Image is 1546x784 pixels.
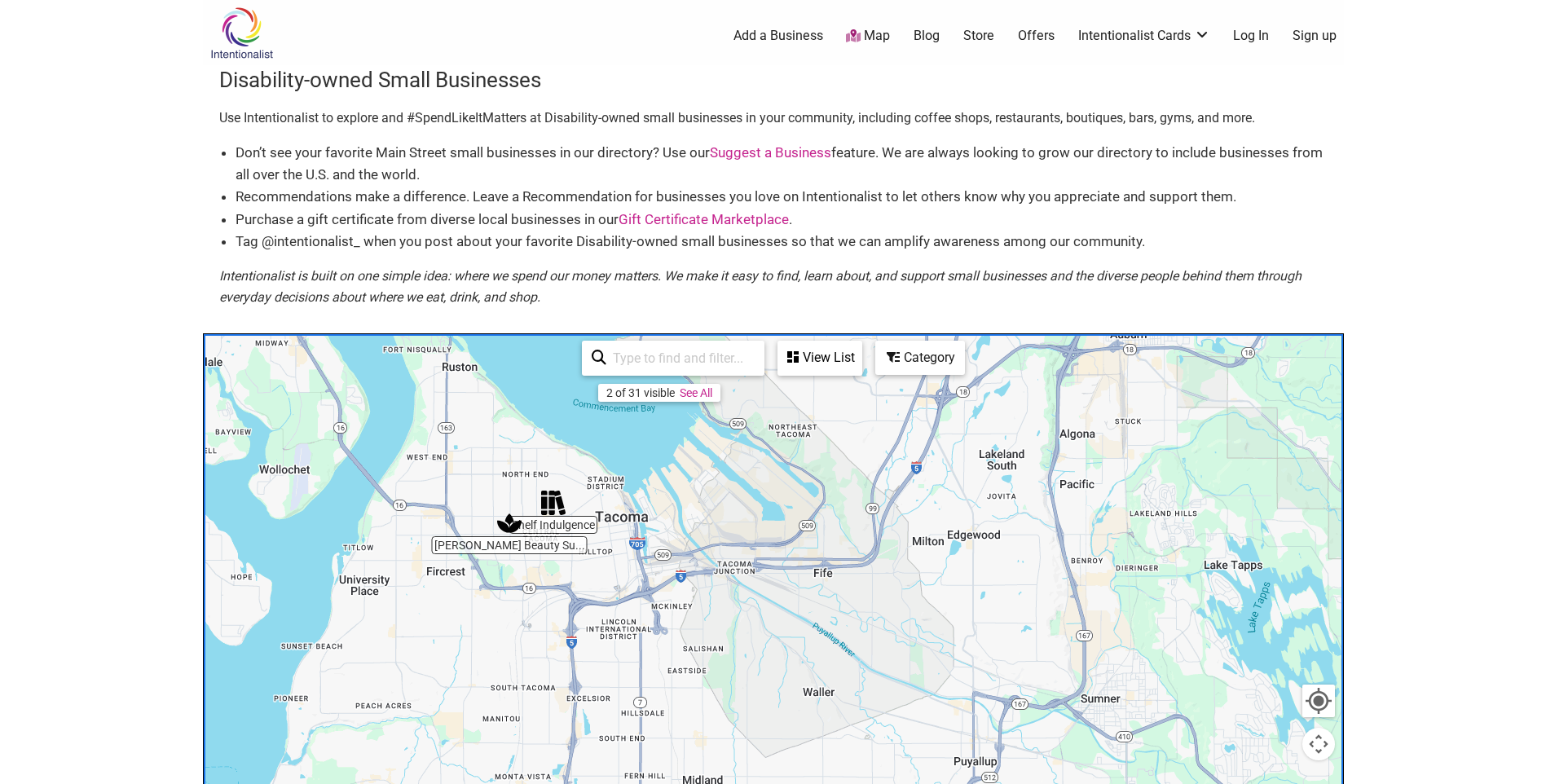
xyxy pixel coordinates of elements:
[963,27,994,45] a: Store
[1018,27,1055,45] a: Offers
[710,144,831,161] a: Suggest a Business
[203,7,280,59] img: Intentionalist
[914,27,940,45] a: Blog
[219,268,1302,305] em: Intentionalist is built on one simple idea: where we spend our money matters. We make it easy to ...
[219,108,1328,129] p: Use Intentionalist to explore and #SpendLikeItMatters at Disability-owned small businesses in you...
[582,341,764,376] div: Type to search and filter
[219,65,1328,95] h3: Disability-owned Small Businesses
[236,186,1328,208] li: Recommendations make a difference. Leave a Recommendation for businesses you love on Intentionali...
[497,511,522,535] div: Mattice Beauty Supply
[875,341,965,375] div: Filter by category
[1233,27,1269,45] a: Log In
[236,142,1328,186] li: Don’t see your favorite Main Street small businesses in our directory? Use our feature. We are al...
[877,342,963,373] div: Category
[733,27,823,45] a: Add a Business
[236,231,1328,253] li: Tag @intentionalist_ when you post about your favorite Disability-owned small businesses so that ...
[606,342,755,374] input: Type to find and filter...
[619,211,789,227] a: Gift Certificate Marketplace
[236,209,1328,231] li: Purchase a gift certificate from diverse local businesses in our .
[777,341,862,376] div: See a list of the visible businesses
[1302,728,1335,760] button: Map camera controls
[1302,685,1335,717] button: Your Location
[606,386,675,399] div: 2 of 31 visible
[779,342,861,373] div: View List
[1078,27,1210,45] a: Intentionalist Cards
[541,491,566,515] div: Shelf Indulgence
[1293,27,1337,45] a: Sign up
[680,386,712,399] a: See All
[846,27,890,46] a: Map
